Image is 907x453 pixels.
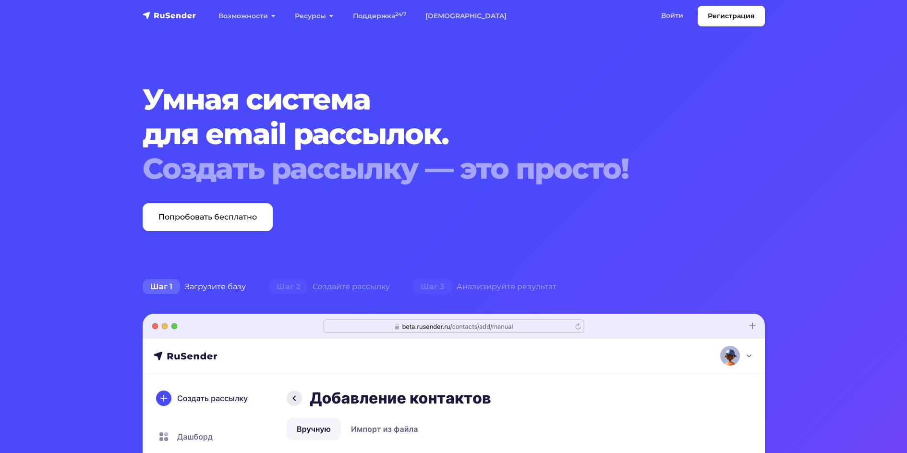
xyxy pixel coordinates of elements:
a: Поддержка24/7 [343,6,416,26]
div: Создать рассылку — это просто! [143,151,712,186]
img: RuSender [143,11,196,20]
a: Возможности [209,6,285,26]
a: Ресурсы [285,6,343,26]
div: Анализируйте результат [401,277,568,296]
a: Попробовать бесплатно [143,203,273,231]
a: Войти [652,6,693,25]
sup: 24/7 [395,11,406,17]
a: Регистрация [698,6,765,26]
div: Создайте рассылку [257,277,401,296]
div: Загрузите базу [131,277,257,296]
a: [DEMOGRAPHIC_DATA] [416,6,516,26]
h1: Умная система для email рассылок. [143,82,712,186]
span: Шаг 3 [413,279,452,294]
span: Шаг 1 [143,279,180,294]
span: Шаг 2 [269,279,308,294]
